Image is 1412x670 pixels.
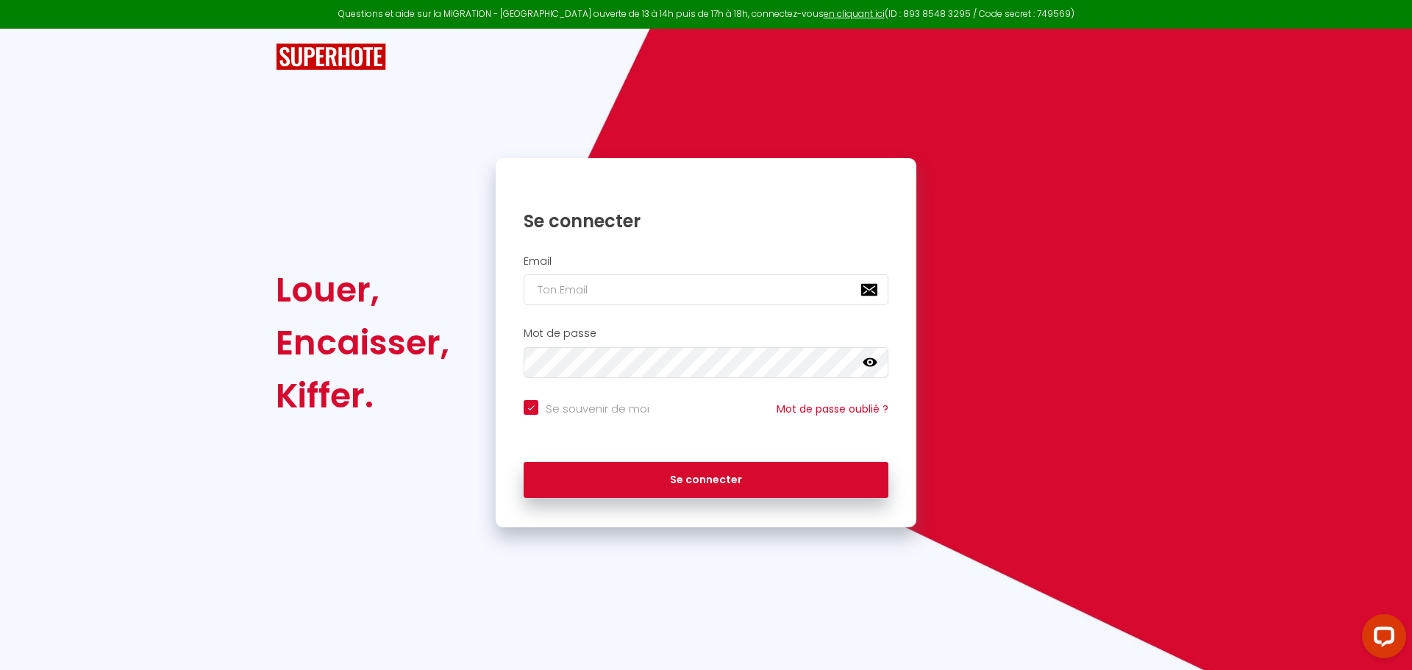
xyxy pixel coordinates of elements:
a: Mot de passe oublié ? [777,402,888,416]
button: Se connecter [524,462,888,499]
h2: Email [524,255,888,268]
h2: Mot de passe [524,327,888,340]
a: en cliquant ici [824,7,885,20]
iframe: LiveChat chat widget [1350,608,1412,670]
input: Ton Email [524,274,888,305]
div: Encaisser, [276,316,449,369]
h1: Se connecter [524,210,888,232]
div: Kiffer. [276,369,449,422]
img: SuperHote logo [276,43,386,71]
div: Louer, [276,263,449,316]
